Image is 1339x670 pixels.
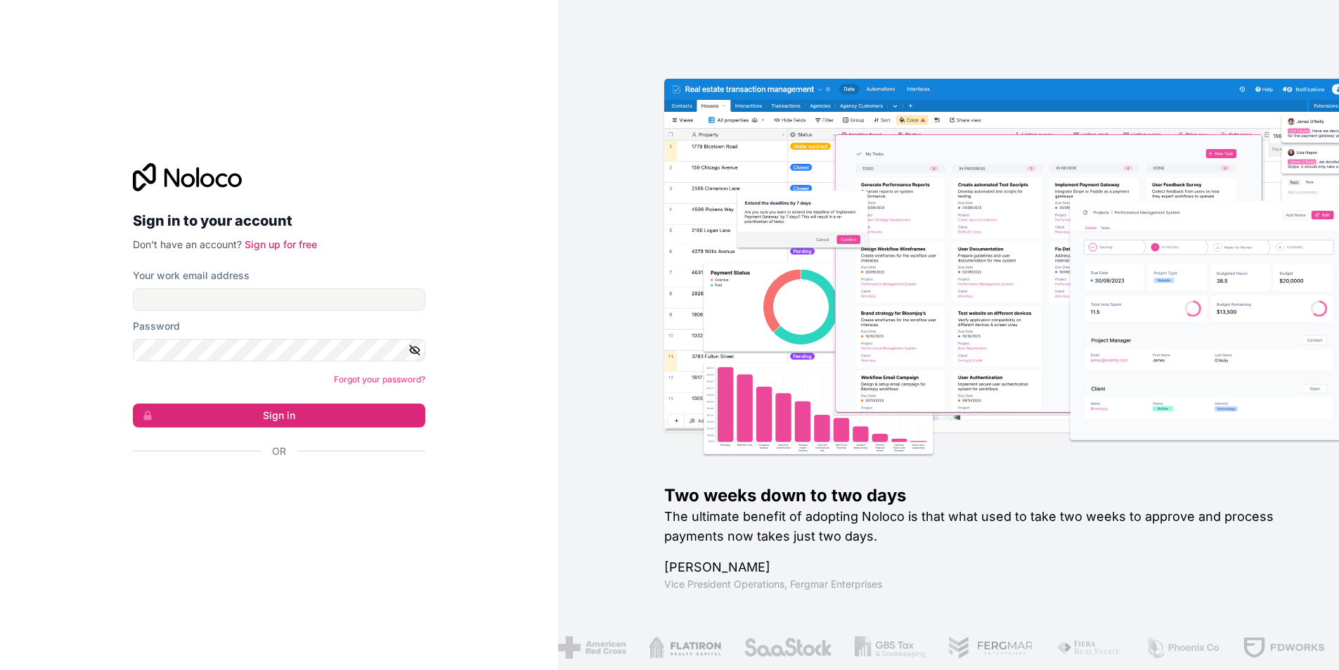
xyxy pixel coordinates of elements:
[664,484,1294,507] h1: Two weeks down to two days
[744,636,832,659] img: /assets/saastock-C6Zbiodz.png
[133,339,425,361] input: Password
[1144,636,1220,659] img: /assets/phoenix-BREaitsQ.png
[664,577,1294,591] h1: Vice President Operations , Fergmar Enterprises
[133,269,250,283] label: Your work email address
[133,404,425,427] button: Sign in
[1056,636,1123,659] img: /assets/fiera-fwj2N5v4.png
[557,636,626,659] img: /assets/american-red-cross-BAupjrZR.png
[649,636,722,659] img: /assets/flatiron-C8eUkumj.png
[1243,636,1325,659] img: /assets/fdworks-Bi04fVtw.png
[133,319,180,333] label: Password
[664,507,1294,546] h2: The ultimate benefit of adopting Noloco is that what used to take two weeks to approve and proces...
[664,558,1294,577] h1: [PERSON_NAME]
[133,208,425,233] h2: Sign in to your account
[126,474,421,505] iframe: Sign in with Google Button
[133,288,425,311] input: Email address
[855,636,926,659] img: /assets/gbstax-C-GtDUiK.png
[133,238,242,250] span: Don't have an account?
[948,636,1034,659] img: /assets/fergmar-CudnrXN5.png
[245,238,317,250] a: Sign up for free
[272,444,286,458] span: Or
[334,374,425,385] a: Forgot your password?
